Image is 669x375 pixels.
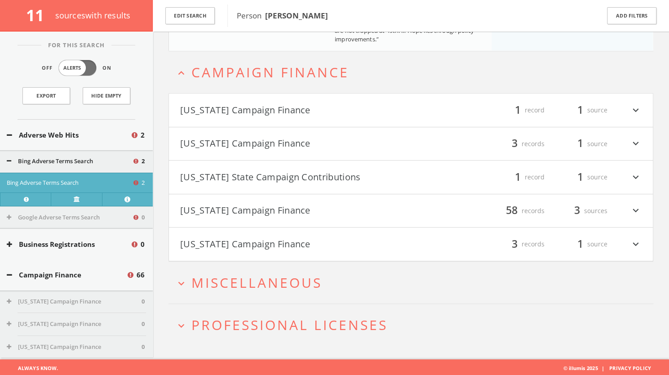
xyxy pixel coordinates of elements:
button: Business Registrations [7,239,130,250]
span: 2 [141,130,145,140]
span: 2 [142,157,145,166]
span: 0 [141,239,145,250]
span: Person [237,10,328,21]
span: 3 [508,236,522,252]
span: Professional Licenses [191,316,388,334]
span: Off [42,64,53,72]
button: Campaign Finance [7,270,126,280]
button: Edit Search [165,7,215,25]
a: Export [22,87,70,104]
span: 66 [137,270,145,280]
span: 3 [570,203,584,219]
button: [US_STATE] Campaign Finance [180,136,411,152]
button: expand_lessCampaign Finance [175,65,653,80]
span: 1 [573,236,587,252]
a: Verify at source [51,192,102,206]
button: [US_STATE] Campaign Finance [7,343,142,352]
div: records [491,237,545,252]
button: [US_STATE] Campaign Finance [180,203,411,219]
button: [US_STATE] Campaign Finance [7,297,142,306]
div: records [491,203,545,219]
div: record [491,103,545,118]
span: source s with results [55,10,131,21]
i: expand_less [175,67,187,79]
span: 1 [511,169,525,185]
i: expand_more [175,277,187,290]
span: Miscellaneous [191,273,322,292]
button: expand_moreProfessional Licenses [175,317,653,332]
button: Bing Adverse Terms Search [7,157,132,166]
span: 11 [26,4,52,26]
span: 1 [573,102,587,118]
button: Bing Adverse Terms Search [7,179,132,187]
i: expand_more [630,103,642,118]
button: [US_STATE] Campaign Finance [180,237,411,252]
a: Privacy Policy [609,365,651,371]
button: Add Filters [607,7,656,25]
span: 0 [142,213,145,222]
span: 1 [573,136,587,152]
span: 2 [142,179,145,187]
button: Adverse Web Hits [7,130,130,140]
i: expand_more [175,320,187,332]
div: record [491,170,545,185]
i: expand_more [630,170,642,185]
span: 58 [502,203,522,219]
div: source [554,170,607,185]
span: 0 [142,343,145,352]
span: The takeaway, said [PERSON_NAME], Kids Count state director for [US_STATE] Voices for Children, i... [335,10,483,43]
span: | [598,365,607,371]
span: 0 [142,297,145,306]
span: For This Search [41,41,111,50]
div: source [554,136,607,152]
div: source [554,237,607,252]
b: [PERSON_NAME] [265,10,328,21]
span: 3 [508,136,522,152]
span: 0 [142,320,145,329]
button: [US_STATE] State Campaign Contributions [180,170,411,185]
i: expand_more [630,136,642,152]
button: Hide Empty [83,87,130,104]
button: [US_STATE] Campaign Finance [180,103,411,118]
i: expand_more [630,237,642,252]
i: expand_more [630,203,642,219]
button: [US_STATE] Campaign Finance [7,320,142,329]
button: expand_moreMiscellaneous [175,275,653,290]
div: records [491,136,545,152]
span: 1 [511,102,525,118]
div: source [554,103,607,118]
div: sources [554,203,607,219]
span: Campaign Finance [191,63,349,81]
span: On [102,64,111,72]
button: Google Adverse Terms Search [7,213,132,222]
span: 1 [573,169,587,185]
